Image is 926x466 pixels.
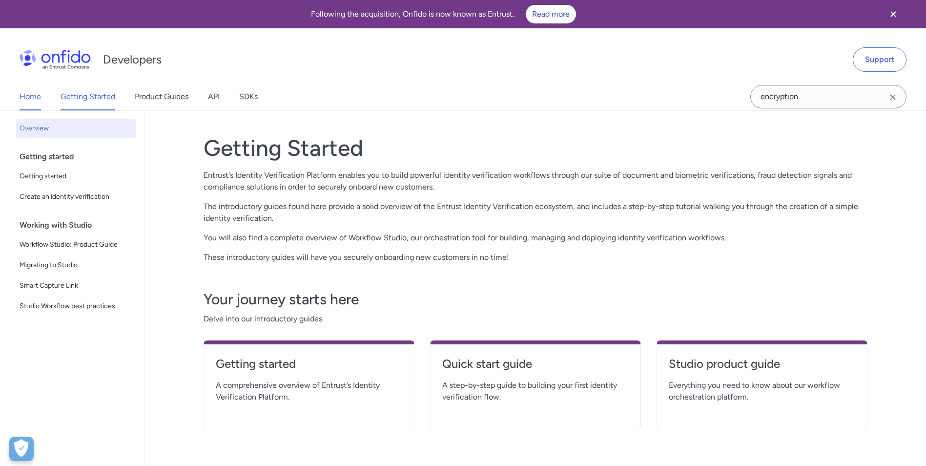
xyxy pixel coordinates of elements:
[216,356,402,380] a: Getting started
[20,191,132,203] span: Create an identity verification
[103,52,162,67] h1: Developers
[875,2,911,26] button: Close banner
[442,356,629,380] a: Quick start guide
[20,147,140,167] div: Getting started
[204,201,867,224] p: The introductory guides found here provide a solid overview of the Entrust Identity Verification ...
[16,235,136,254] a: Workflow Studio: Product Guide
[20,239,132,251] span: Workflow Studio: Product Guide
[204,169,867,193] p: Entrust's Identity Verification Platform enables you to build powerful identity verification work...
[526,5,576,23] a: Read more
[853,47,906,72] a: Support
[442,356,629,372] h4: Quick start guide
[16,119,136,138] a: Overview
[442,380,629,403] span: A step-by-step guide to building your first identity verification flow.
[204,313,867,325] span: Delve into our introductory guides
[61,83,115,110] a: Getting Started
[239,83,258,110] a: SDKs
[16,167,136,186] a: Getting started
[16,276,136,296] a: Smart Capture Link
[669,356,855,380] a: Studio product guide
[20,170,132,182] span: Getting started
[669,356,855,372] h4: Studio product guide
[204,290,867,309] h3: Your journey starts here
[887,91,899,103] svg: Clear search field button
[9,437,34,461] div: Cookie Preferences
[20,300,132,312] span: Studio Workflow best practices
[20,50,91,69] img: Onfido Logo
[216,380,402,403] span: A comprehensive overview of Entrust’s Identity Verification Platform.
[135,83,188,110] a: Product Guides
[16,297,136,316] a: Studio Workflow best practices
[669,380,855,403] span: Everything you need to know about our workflow orchestration platform.
[204,252,867,263] p: These introductory guides will have you securely onboarding new customers in no time!
[16,187,136,207] a: Create an identity verification
[20,259,132,271] span: Migrating to Studio
[204,232,867,244] p: You will also find a complete overview of Workflow Studio, our orchestration tool for building, m...
[12,5,875,23] div: Following the acquisition, Onfido is now known as Entrust.
[20,280,132,292] span: Smart Capture Link
[208,83,220,110] a: API
[750,85,906,108] input: Onfido search input field
[9,437,34,461] button: Open Preferences
[20,123,132,134] span: Overview
[16,255,136,275] a: Migrating to Studio
[20,215,140,235] div: Working with Studio
[216,356,402,372] h4: Getting started
[20,83,41,110] a: Home
[887,8,899,20] svg: Close banner
[204,134,867,162] h1: Getting Started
